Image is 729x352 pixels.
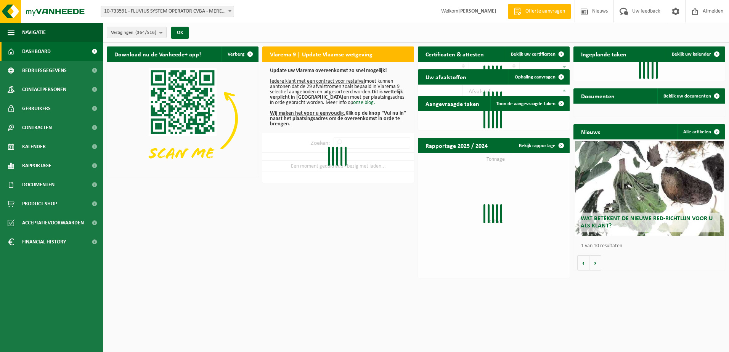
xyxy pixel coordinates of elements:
span: Product Shop [22,194,57,213]
h2: Download nu de Vanheede+ app! [107,46,209,61]
h2: Aangevraagde taken [418,96,487,111]
h2: Uw afvalstoffen [418,69,474,84]
span: Bekijk uw kalender [672,52,711,57]
u: Wij maken het voor u eenvoudig. [270,110,345,116]
span: Acceptatievoorwaarden [22,213,84,232]
h2: Ingeplande taken [573,46,634,61]
a: Offerte aanvragen [508,4,571,19]
span: Verberg [228,52,244,57]
span: Toon de aangevraagde taken [496,101,556,106]
b: Dit is wettelijk verplicht in [GEOGRAPHIC_DATA] [270,89,403,100]
p: moet kunnen aantonen dat de 29 afvalstromen zoals bepaald in Vlarema 9 selectief aangeboden en ui... [270,68,406,127]
span: 10-733591 - FLUVIUS SYSTEM OPERATOR CVBA - MERELBEKE-MELLE [101,6,234,17]
span: Bedrijfsgegevens [22,61,67,80]
span: Contactpersonen [22,80,66,99]
a: Wat betekent de nieuwe RED-richtlijn voor u als klant? [575,141,724,236]
span: Contracten [22,118,52,137]
a: Bekijk rapportage [513,138,569,153]
span: Dashboard [22,42,51,61]
a: Bekijk uw documenten [657,88,724,104]
span: Wat betekent de nieuwe RED-richtlijn voor u als klant? [581,216,713,229]
span: Rapportage [22,156,51,175]
a: Bekijk uw kalender [666,46,724,62]
img: Download de VHEPlus App [107,62,259,176]
span: Bekijk uw certificaten [511,52,556,57]
h2: Vlarema 9 | Update Vlaamse wetgeving [262,46,380,61]
span: Ophaling aanvragen [515,75,556,80]
button: Vestigingen(364/516) [107,27,167,38]
strong: [PERSON_NAME] [458,8,496,14]
span: Navigatie [22,23,46,42]
h2: Documenten [573,88,622,103]
b: Update uw Vlarema overeenkomst zo snel mogelijk! [270,68,387,74]
button: OK [171,27,189,39]
a: onze blog. [353,100,375,106]
button: Volgende [589,255,601,270]
a: Ophaling aanvragen [509,69,569,85]
p: 1 van 10 resultaten [581,243,721,249]
span: Bekijk uw documenten [663,94,711,99]
span: Vestigingen [111,27,156,38]
u: Iedere klant met een contract voor restafval [270,78,365,84]
h2: Certificaten & attesten [418,46,491,61]
button: Vorige [577,255,589,270]
h2: Nieuws [573,124,608,139]
span: Offerte aanvragen [523,8,567,15]
a: Toon de aangevraagde taken [490,96,569,111]
a: Bekijk uw certificaten [505,46,569,62]
button: Verberg [222,46,258,62]
a: Alle artikelen [677,124,724,139]
b: Klik op de knop "Vul nu in" naast het plaatsingsadres om de overeenkomst in orde te brengen. [270,110,406,127]
span: Gebruikers [22,99,51,118]
span: Financial History [22,232,66,251]
span: Documenten [22,175,55,194]
count: (364/516) [135,30,156,35]
h2: Rapportage 2025 / 2024 [418,138,495,153]
span: Kalender [22,137,46,156]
